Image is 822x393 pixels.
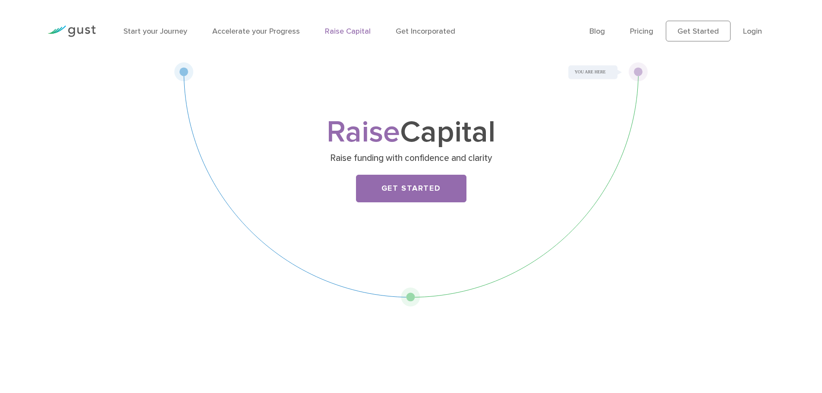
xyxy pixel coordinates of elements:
a: Accelerate your Progress [212,27,300,36]
a: Pricing [630,27,653,36]
a: Get Started [666,21,731,41]
a: Get Started [356,175,466,202]
span: Raise [327,114,400,150]
img: Gust Logo [47,25,96,37]
p: Raise funding with confidence and clarity [244,152,578,164]
a: Get Incorporated [396,27,455,36]
a: Raise Capital [325,27,371,36]
a: Blog [589,27,605,36]
a: Start your Journey [123,27,187,36]
h1: Capital [241,119,582,146]
a: Login [743,27,762,36]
